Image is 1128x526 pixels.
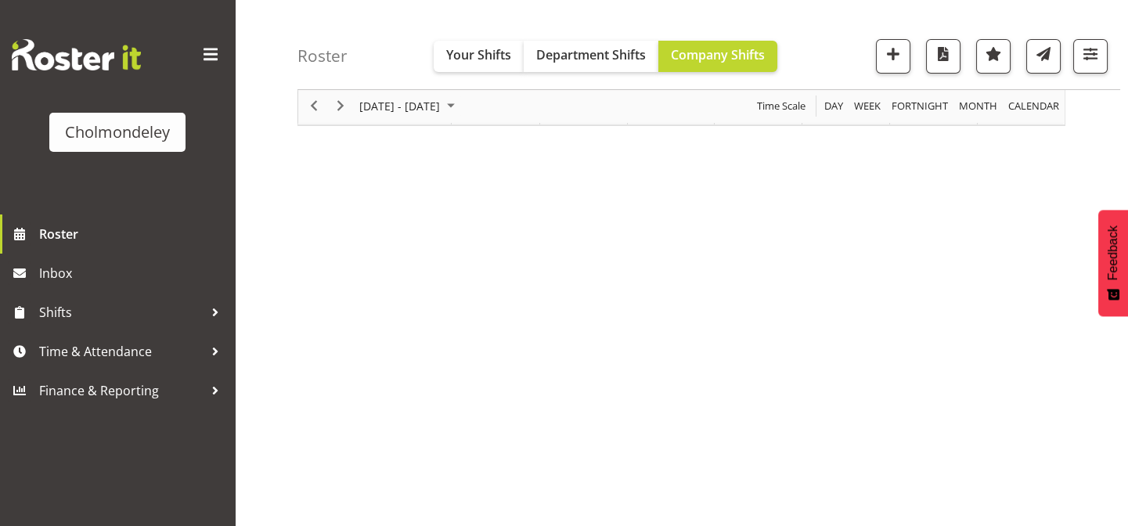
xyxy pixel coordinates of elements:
[671,46,765,63] span: Company Shifts
[39,222,227,246] span: Roster
[823,97,845,117] span: Day
[926,39,960,74] button: Download a PDF of the roster according to the set date range.
[354,90,464,123] div: August 25 - 31, 2025
[65,121,170,144] div: Cholmondeley
[39,379,204,402] span: Finance & Reporting
[822,97,846,117] button: Timeline Day
[1006,97,1062,117] button: Month
[297,47,348,65] h4: Roster
[852,97,882,117] span: Week
[358,97,441,117] span: [DATE] - [DATE]
[330,97,351,117] button: Next
[957,97,1000,117] button: Timeline Month
[876,39,910,74] button: Add a new shift
[957,97,999,117] span: Month
[755,97,809,117] button: Time Scale
[39,301,204,324] span: Shifts
[524,41,658,72] button: Department Shifts
[12,39,141,70] img: Rosterit website logo
[755,97,807,117] span: Time Scale
[976,39,1011,74] button: Highlight an important date within the roster.
[658,41,777,72] button: Company Shifts
[1026,39,1061,74] button: Send a list of all shifts for the selected filtered period to all rostered employees.
[327,90,354,123] div: next period
[536,46,646,63] span: Department Shifts
[1098,210,1128,316] button: Feedback - Show survey
[1073,39,1108,74] button: Filter Shifts
[852,97,884,117] button: Timeline Week
[301,90,327,123] div: previous period
[1007,97,1061,117] span: calendar
[39,261,227,285] span: Inbox
[1106,225,1120,280] span: Feedback
[446,46,511,63] span: Your Shifts
[304,97,325,117] button: Previous
[39,340,204,363] span: Time & Attendance
[889,97,951,117] button: Fortnight
[434,41,524,72] button: Your Shifts
[890,97,950,117] span: Fortnight
[357,97,462,117] button: August 2025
